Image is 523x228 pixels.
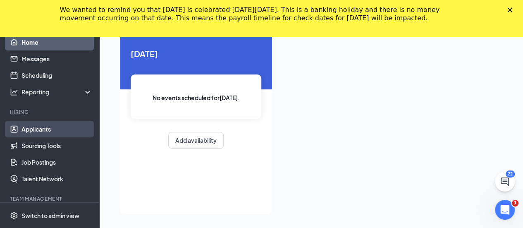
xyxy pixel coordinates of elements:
span: No events scheduled for [DATE] . [153,93,240,102]
div: We wanted to remind you that [DATE] is celebrated [DATE][DATE]. This is a banking holiday and the... [60,6,450,22]
a: Sourcing Tools [21,137,92,154]
svg: Settings [10,211,18,220]
svg: Analysis [10,88,18,96]
div: 22 [506,170,515,178]
div: Close [507,7,516,12]
button: Add availability [168,132,224,149]
span: 1 [512,200,518,206]
span: [DATE] [131,47,261,60]
div: Reporting [21,88,93,96]
a: Messages [21,50,92,67]
div: Hiring [10,108,91,115]
div: Switch to admin view [21,211,79,220]
a: Home [21,34,92,50]
a: Job Postings [21,154,92,170]
a: Talent Network [21,170,92,187]
a: Applicants [21,121,92,137]
svg: ChatActive [500,177,510,187]
iframe: Intercom live chat [495,200,515,220]
a: Scheduling [21,67,92,84]
div: Team Management [10,195,91,202]
button: ChatActive [495,172,515,192]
